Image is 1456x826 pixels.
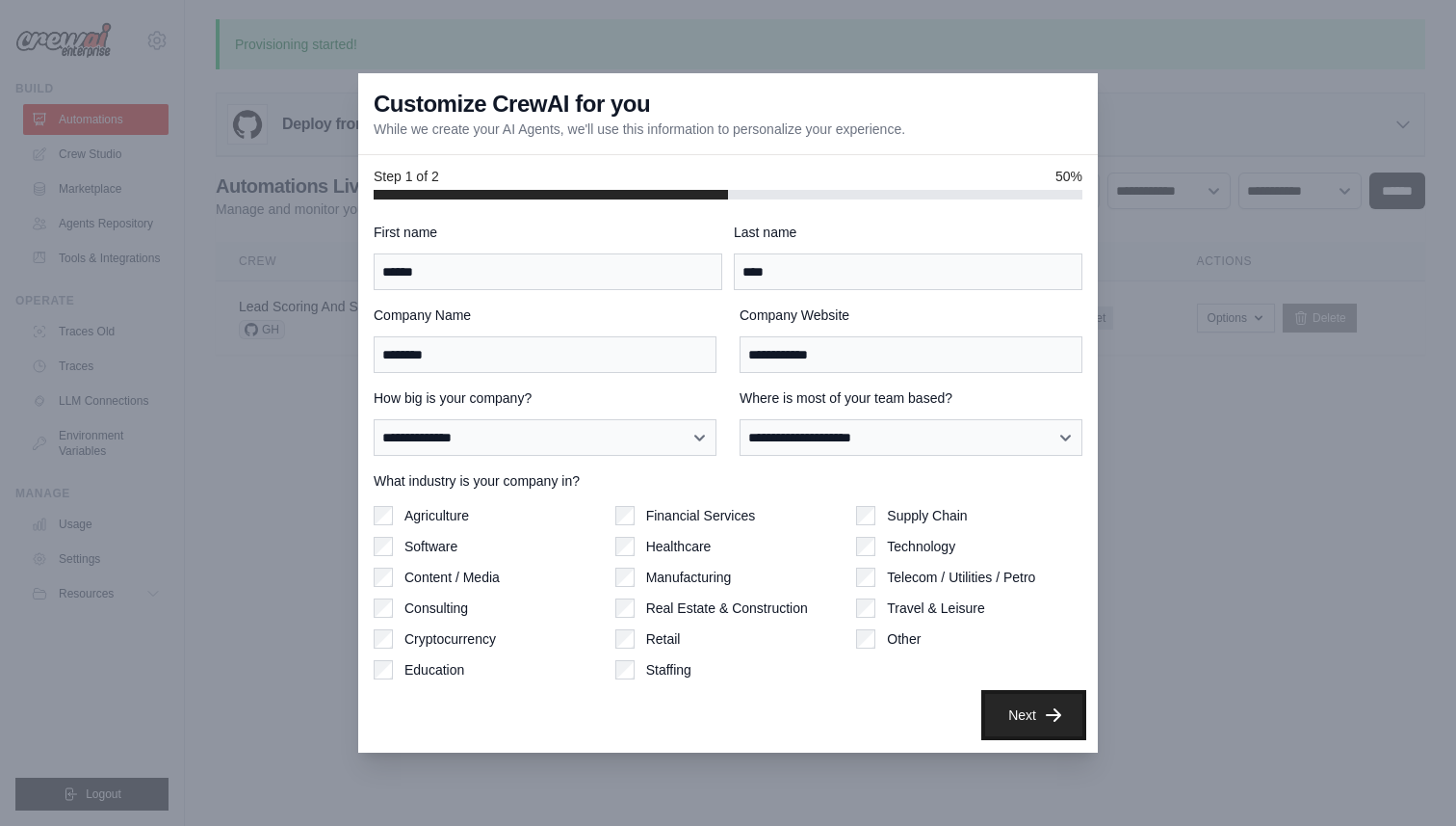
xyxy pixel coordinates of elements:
[646,599,808,618] label: Real Estate & Construction
[404,599,468,618] label: Consulting
[374,471,1082,491] label: What industry is your company in?
[374,388,716,408] label: How big is your company?
[740,388,1082,408] label: Where is most of your team based?
[646,660,691,679] label: Staffing
[887,599,984,618] label: Travel & Leisure
[887,568,1035,587] label: Telecom / Utilities / Petro
[374,120,905,139] p: While we create your AI Agents, we'll use this information to personalize your experience.
[887,506,967,525] label: Supply Chain
[646,537,712,556] label: Healthcare
[985,694,1082,736] button: Next
[404,629,496,649] label: Cryptocurrency
[404,660,464,679] label: Education
[374,223,722,242] label: First name
[646,568,732,587] label: Manufacturing
[374,306,716,325] label: Company Name
[404,506,469,525] label: Agriculture
[404,568,500,587] label: Content / Media
[374,167,439,186] span: Step 1 of 2
[1055,167,1082,186] span: 50%
[734,223,1082,242] label: Last name
[404,537,457,556] label: Software
[887,629,921,649] label: Other
[646,629,681,649] label: Retail
[740,306,1082,325] label: Company Website
[374,89,650,120] h3: Customize CrewAI for you
[646,506,756,525] label: Financial Services
[887,537,955,556] label: Technology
